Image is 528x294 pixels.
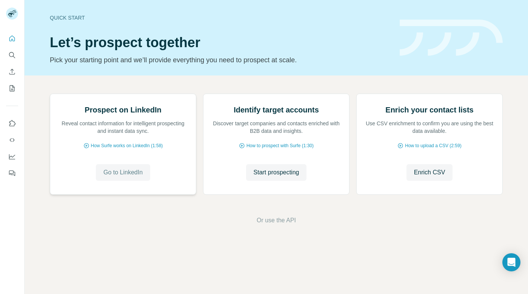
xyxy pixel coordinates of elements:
p: Pick your starting point and we’ll provide everything you need to prospect at scale. [50,55,391,65]
button: Quick start [6,32,18,45]
button: Start prospecting [246,164,307,181]
button: Enrich CSV [6,65,18,79]
button: Search [6,48,18,62]
button: Go to LinkedIn [96,164,150,181]
button: Use Surfe API [6,133,18,147]
span: Enrich CSV [414,168,445,177]
h2: Identify target accounts [234,105,319,115]
button: My lists [6,82,18,95]
p: Use CSV enrichment to confirm you are using the best data available. [364,120,495,135]
button: Feedback [6,166,18,180]
p: Discover target companies and contacts enriched with B2B data and insights. [211,120,342,135]
button: Enrich CSV [406,164,453,181]
p: Reveal contact information for intelligent prospecting and instant data sync. [58,120,188,135]
div: Quick start [50,14,391,22]
span: How to prospect with Surfe (1:30) [246,142,314,149]
span: How Surfe works on LinkedIn (1:58) [91,142,163,149]
span: Start prospecting [254,168,299,177]
img: Avatar [6,8,18,20]
h2: Prospect on LinkedIn [85,105,161,115]
button: Dashboard [6,150,18,163]
span: Go to LinkedIn [103,168,143,177]
h1: Let’s prospect together [50,35,391,50]
div: Open Intercom Messenger [502,253,520,271]
button: Or use the API [257,216,296,225]
img: banner [400,20,503,56]
span: How to upload a CSV (2:59) [405,142,461,149]
button: Use Surfe on LinkedIn [6,117,18,130]
h2: Enrich your contact lists [385,105,473,115]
